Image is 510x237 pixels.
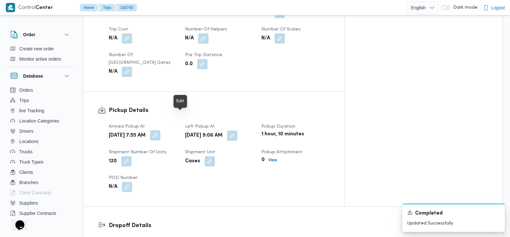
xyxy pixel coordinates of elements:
b: Cases [185,157,200,165]
span: Dark mode [451,5,478,10]
span: Number of Scales [261,27,301,31]
button: live Tracking [8,106,73,116]
span: Orders [19,86,33,94]
b: N/A [109,35,117,42]
span: Pickup Duration [261,124,295,129]
div: Notification [407,209,500,217]
p: Updated Successfully [407,220,500,227]
iframe: chat widget [6,211,27,231]
span: Pre Trip Distance [185,53,222,57]
b: N/A [185,35,194,42]
h3: Database [23,72,43,80]
b: 1 hour, 10 minutes [261,131,304,138]
button: Branches [8,177,73,188]
h3: Order [23,31,35,38]
span: Trucks [19,148,32,156]
button: Truck Types [8,157,73,167]
div: Database [5,85,76,224]
button: Home [80,4,99,12]
b: View [268,158,277,162]
button: Location Categories [8,116,73,126]
button: Logout [481,1,507,14]
b: 0.0 [185,60,193,68]
span: Suppliers [19,199,38,207]
span: Location Categories [19,117,59,125]
button: Locations [8,136,73,147]
span: Supplier Contracts [19,209,56,217]
button: Trips [8,95,73,106]
div: Order [5,44,76,67]
span: Number of [GEOGRAPHIC_DATA] Gates [109,53,171,65]
div: Edit [176,97,184,105]
b: N/A [261,35,270,42]
button: Drivers [8,126,73,136]
span: Clients [19,168,33,176]
button: View [266,156,280,164]
button: Trucks [8,147,73,157]
b: [DATE] 9:06 AM [185,132,223,140]
span: Branches [19,179,38,186]
img: X8yXhbKr1z7QwAAAABJRU5ErkJggg== [6,3,15,12]
span: Create new order [19,45,54,53]
span: Arrived Pickup At [109,124,145,129]
span: POD Number [109,176,138,180]
button: Orders [8,85,73,95]
span: Drivers [19,127,33,135]
button: Monitor active orders [8,54,73,64]
button: Trips [98,4,116,12]
b: Center [36,5,53,10]
b: N/A [109,68,117,76]
b: N/A [109,183,117,191]
span: Truck Types [19,158,43,166]
span: Completed [415,210,443,217]
span: Trips [19,97,29,104]
b: 0 [261,156,265,164]
b: [DATE] 7:55 AM [109,132,146,140]
span: Trip Cost [109,27,128,31]
h3: Pickup Details [109,106,330,115]
button: Supplier Contracts [8,208,73,218]
button: Database [10,72,71,80]
h3: Dropoff Details [109,221,488,230]
button: Suppliers [8,198,73,208]
button: Devices [8,218,73,229]
span: Number of Helpers [185,27,227,31]
span: Pickup Attachment [261,150,302,154]
span: Client Contracts [19,189,51,197]
span: Left Pickup At [185,124,215,129]
button: Client Contracts [8,188,73,198]
button: Create new order [8,44,73,54]
button: Order [10,31,71,38]
span: live Tracking [19,107,44,114]
span: Shipment Unit [185,150,215,154]
span: Monitor active orders [19,55,61,63]
span: Logout [491,4,505,12]
span: Locations [19,138,38,145]
button: 330740 [115,4,137,12]
b: 120 [109,157,117,165]
span: Devices [19,220,35,227]
span: Shipment Number of Units [109,150,166,154]
button: Clients [8,167,73,177]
